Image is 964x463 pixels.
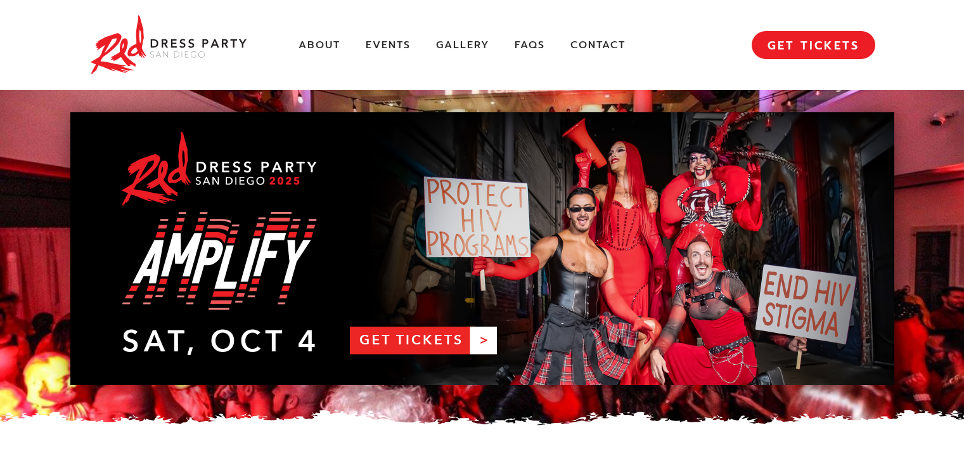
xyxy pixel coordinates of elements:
a: Events [366,39,411,52]
a: FAQs [515,39,545,52]
a: GET TICKETS [752,31,875,59]
a: Contact [570,39,626,52]
img: Red Dress Party San Diego [89,13,248,77]
a: Gallery [436,39,489,52]
a: About [299,39,340,52]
